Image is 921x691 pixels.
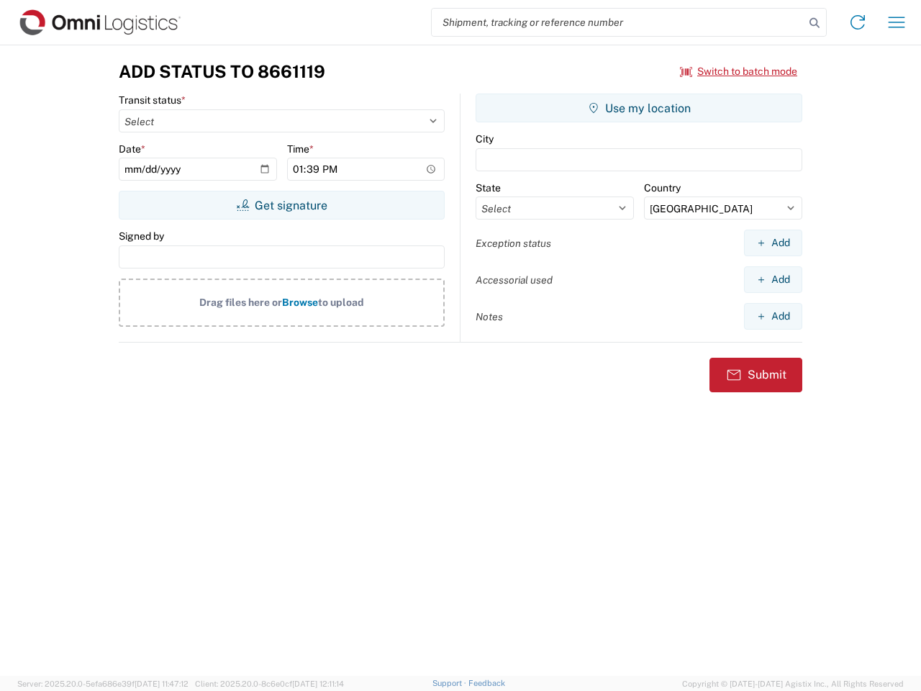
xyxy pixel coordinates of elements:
button: Use my location [476,94,802,122]
a: Support [432,679,468,687]
label: Exception status [476,237,551,250]
label: Notes [476,310,503,323]
label: Date [119,143,145,155]
span: Server: 2025.20.0-5efa686e39f [17,679,189,688]
span: Drag files here or [199,297,282,308]
label: State [476,181,501,194]
button: Add [744,230,802,256]
button: Add [744,266,802,293]
span: Browse [282,297,318,308]
span: [DATE] 11:47:12 [135,679,189,688]
button: Add [744,303,802,330]
label: Time [287,143,314,155]
label: Country [644,181,681,194]
span: Copyright © [DATE]-[DATE] Agistix Inc., All Rights Reserved [682,677,904,690]
span: to upload [318,297,364,308]
label: Accessorial used [476,274,553,286]
h3: Add Status to 8661119 [119,61,325,82]
label: Transit status [119,94,186,107]
label: Signed by [119,230,164,243]
a: Feedback [468,679,505,687]
input: Shipment, tracking or reference number [432,9,804,36]
button: Switch to batch mode [680,60,797,83]
button: Get signature [119,191,445,220]
span: [DATE] 12:11:14 [292,679,344,688]
button: Submit [709,358,802,392]
label: City [476,132,494,145]
span: Client: 2025.20.0-8c6e0cf [195,679,344,688]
